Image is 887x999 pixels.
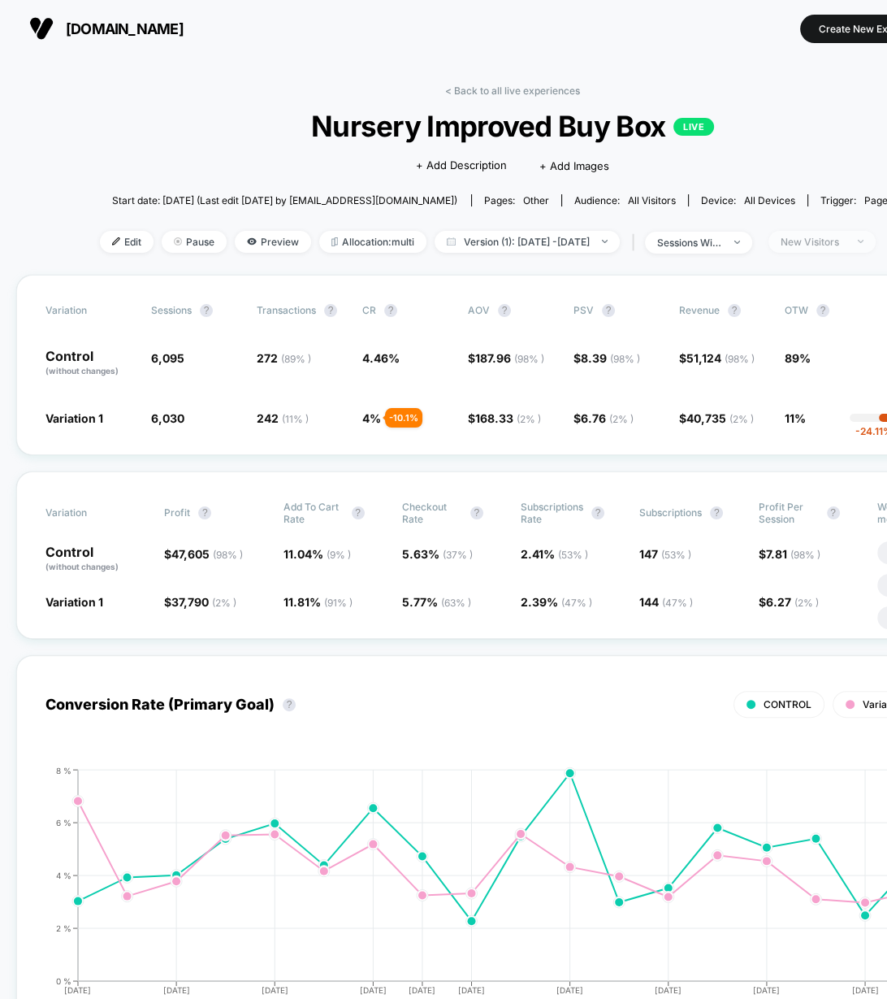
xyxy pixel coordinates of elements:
[602,304,615,317] button: ?
[561,597,592,609] span: ( 47 % )
[679,304,720,316] span: Revenue
[402,501,462,525] span: Checkout Rate
[609,413,634,425] span: ( 2 % )
[573,304,594,316] span: PSV
[262,985,288,995] tspan: [DATE]
[45,545,148,573] p: Control
[468,351,544,365] span: $
[64,985,91,995] tspan: [DATE]
[283,698,296,711] button: ?
[45,501,135,525] span: Variation
[679,351,755,365] span: $
[56,765,71,775] tspan: 8 %
[655,985,681,995] tspan: [DATE]
[558,549,588,561] span: ( 53 % )
[164,506,190,519] span: Profit
[441,597,471,609] span: ( 63 % )
[45,411,103,425] span: Variation 1
[151,304,192,316] span: Sessions
[282,413,309,425] span: ( 11 % )
[852,985,879,995] tspan: [DATE]
[360,985,387,995] tspan: [DATE]
[447,237,456,245] img: calendar
[628,194,676,206] span: All Visitors
[610,353,640,365] span: ( 98 % )
[790,549,820,561] span: ( 98 % )
[45,304,135,317] span: Variation
[362,411,381,425] span: 4 %
[331,237,338,246] img: rebalance
[164,547,243,561] span: $
[319,231,426,253] span: Allocation: multi
[688,194,807,206] span: Device:
[725,353,755,365] span: ( 98 % )
[573,411,634,425] span: $
[764,698,811,710] span: CONTROL
[435,231,620,253] span: Version (1): [DATE] - [DATE]
[734,241,740,244] img: end
[445,85,580,97] a: < Back to all live experiences
[661,549,691,561] span: ( 53 % )
[639,547,691,561] span: 147
[100,231,154,253] span: Edit
[29,16,54,41] img: Visually logo
[141,109,884,143] span: Nursery Improved Buy Box
[384,304,397,317] button: ?
[521,547,588,561] span: 2.41 %
[759,547,820,561] span: $
[556,985,583,995] tspan: [DATE]
[327,549,351,561] span: ( 9 % )
[591,506,604,519] button: ?
[151,411,184,425] span: 6,030
[324,304,337,317] button: ?
[283,547,351,561] span: 11.04 %
[785,411,806,425] span: 11%
[235,231,311,253] span: Preview
[468,411,541,425] span: $
[484,194,549,206] div: Pages:
[402,595,471,609] span: 5.77 %
[212,597,236,609] span: ( 2 % )
[728,304,741,317] button: ?
[45,562,119,571] span: (without changes)
[673,118,714,136] p: LIVE
[521,501,583,525] span: Subscriptions Rate
[162,231,227,253] span: Pause
[112,194,457,206] span: Start date: [DATE] (Last edit [DATE] by [EMAIL_ADDRESS][DOMAIN_NAME])
[858,240,863,243] img: end
[639,506,702,519] span: Subscriptions
[162,985,189,995] tspan: [DATE]
[574,194,676,206] div: Audience:
[785,351,811,365] span: 89%
[539,159,609,172] span: + Add Images
[458,985,485,995] tspan: [DATE]
[416,158,507,174] span: + Add Description
[744,194,795,206] span: all devices
[324,597,353,609] span: ( 91 % )
[662,597,693,609] span: ( 47 % )
[164,595,236,609] span: $
[628,231,645,254] span: |
[753,985,780,995] tspan: [DATE]
[257,411,309,425] span: 242
[56,817,71,827] tspan: 6 %
[686,411,754,425] span: 40,735
[729,413,754,425] span: ( 2 % )
[657,237,722,249] div: sessions with impression
[213,549,243,561] span: ( 98 % )
[470,506,483,519] button: ?
[257,304,316,316] span: Transactions
[679,411,754,425] span: $
[352,506,365,519] button: ?
[766,547,820,561] span: 7.81
[514,353,544,365] span: ( 98 % )
[281,353,311,365] span: ( 89 % )
[581,411,634,425] span: 6.76
[198,506,211,519] button: ?
[283,595,353,609] span: 11.81 %
[66,20,184,37] span: [DOMAIN_NAME]
[402,547,473,561] span: 5.63 %
[362,304,376,316] span: CR
[517,413,541,425] span: ( 2 % )
[794,597,819,609] span: ( 2 % )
